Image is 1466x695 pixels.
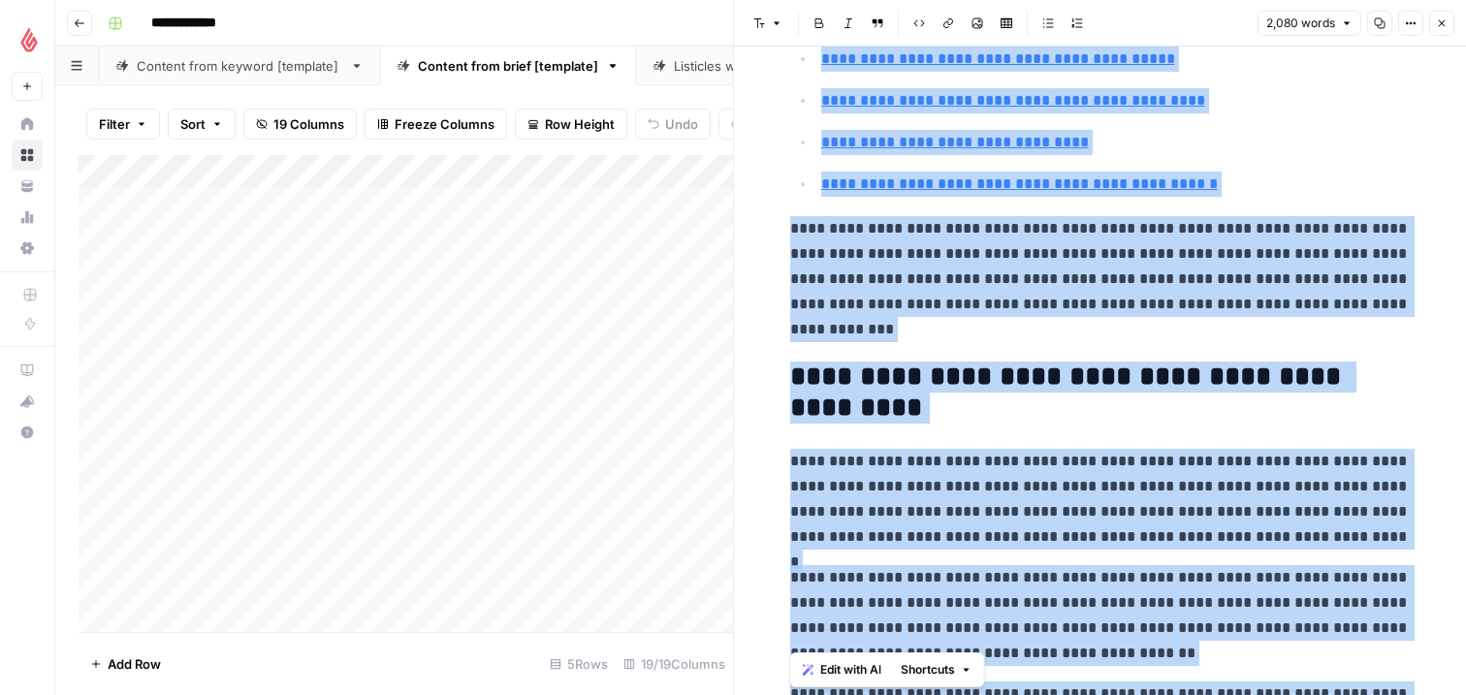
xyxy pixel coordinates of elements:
a: Listicles workflow [template] [636,47,887,85]
div: Content from brief [template] [418,56,598,76]
span: Shortcuts [901,661,955,679]
span: Undo [665,114,698,134]
div: Listicles workflow [template] [674,56,849,76]
button: Undo [635,109,711,140]
div: 5 Rows [542,648,616,679]
span: Freeze Columns [395,114,494,134]
button: Shortcuts [893,657,980,682]
button: Add Row [79,648,173,679]
span: Filter [99,114,130,134]
div: Content from keyword [template] [137,56,342,76]
button: Workspace: Lightspeed [12,16,43,64]
a: Content from keyword [template] [99,47,380,85]
span: 2,080 words [1266,15,1335,32]
button: Help + Support [12,417,43,448]
a: Usage [12,202,43,233]
div: What's new? [13,387,42,416]
a: Browse [12,140,43,171]
a: Your Data [12,171,43,202]
button: Freeze Columns [365,109,507,140]
button: Row Height [515,109,627,140]
button: 2,080 words [1258,11,1361,36]
button: 19 Columns [243,109,357,140]
a: AirOps Academy [12,355,43,386]
span: Row Height [545,114,615,134]
a: Home [12,109,43,140]
button: Filter [86,109,160,140]
div: 19/19 Columns [616,648,733,679]
a: Settings [12,233,43,264]
span: 19 Columns [273,114,344,134]
img: Lightspeed Logo [12,22,47,57]
span: Edit with AI [820,661,881,679]
a: Content from brief [template] [380,47,636,85]
button: Sort [168,109,236,140]
button: Edit with AI [795,657,889,682]
span: Add Row [108,654,161,674]
span: Sort [180,114,206,134]
button: What's new? [12,386,43,417]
